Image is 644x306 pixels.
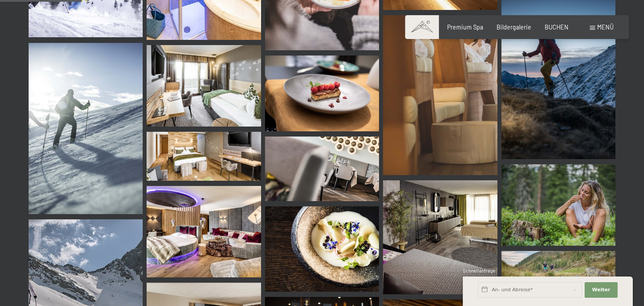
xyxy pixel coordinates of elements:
button: Weiter [585,282,618,298]
a: Premium Spa [447,23,483,31]
span: Menü [597,23,614,31]
img: Bildergalerie [265,206,379,292]
span: Schnellanfrage [463,268,495,273]
img: Bildergalerie [383,180,497,294]
img: Bildergalerie [147,132,261,181]
img: Bildergalerie [265,55,379,132]
span: Weiter [592,286,610,293]
img: Bildergalerie [29,43,143,214]
img: Bildergalerie [501,164,615,246]
img: Bildergalerie [147,45,261,127]
a: Bildergalerie [497,23,531,31]
img: Bildergalerie [265,137,379,201]
img: Bildergalerie [147,186,261,277]
img: Bildergalerie [501,251,615,300]
img: Bildergalerie [383,15,497,175]
a: BUCHEN [545,23,569,31]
